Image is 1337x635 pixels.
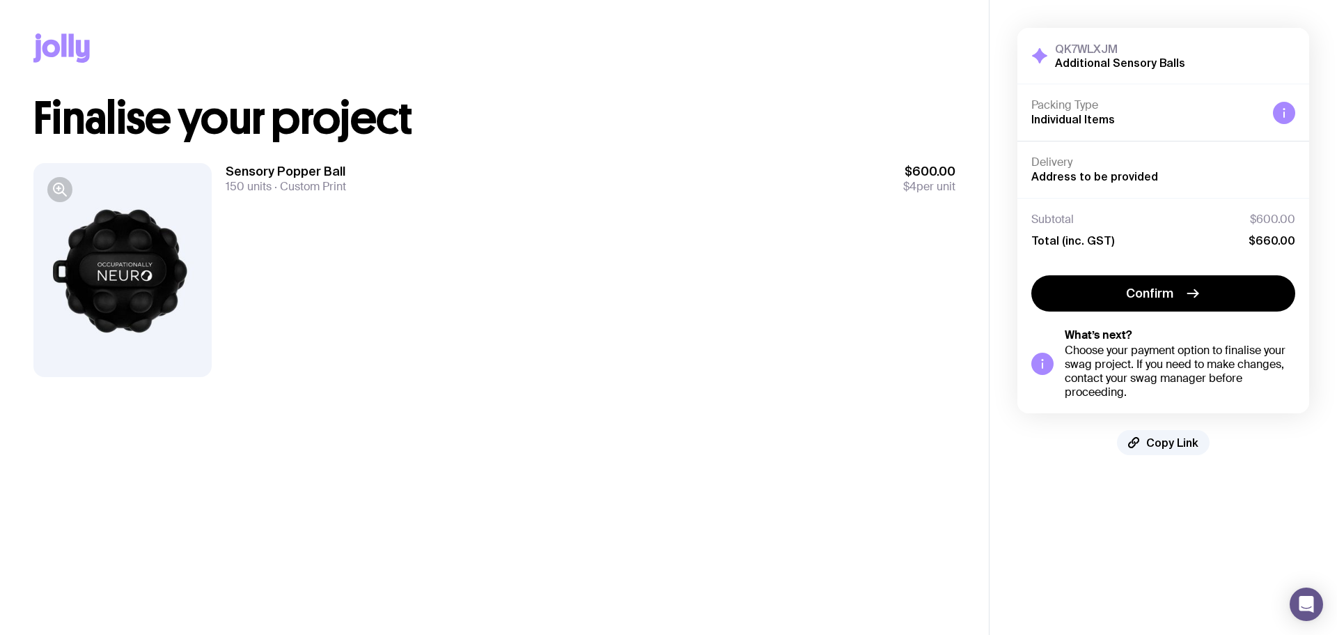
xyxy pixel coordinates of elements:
[1031,98,1262,112] h4: Packing Type
[226,179,272,194] span: 150 units
[903,163,955,180] span: $600.00
[1031,113,1115,125] span: Individual Items
[1031,213,1074,227] span: Subtotal
[1290,588,1323,621] div: Open Intercom Messenger
[1146,436,1198,450] span: Copy Link
[1065,344,1295,399] div: Choose your payment option to finalise your swag project. If you need to make changes, contact yo...
[903,179,916,194] span: $4
[1249,234,1295,247] span: $660.00
[33,96,955,141] h1: Finalise your project
[1031,234,1114,247] span: Total (inc. GST)
[1117,430,1210,455] button: Copy Link
[226,163,346,180] h3: Sensory Popper Ball
[903,180,955,194] span: per unit
[1031,155,1295,169] h4: Delivery
[1031,170,1158,183] span: Address to be provided
[1250,213,1295,227] span: $600.00
[1126,285,1173,302] span: Confirm
[1031,275,1295,312] button: Confirm
[1065,328,1295,342] h5: What’s next?
[1055,42,1185,56] h3: QK7WLXJM
[272,179,346,194] span: Custom Print
[1055,56,1185,70] h2: Additional Sensory Balls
